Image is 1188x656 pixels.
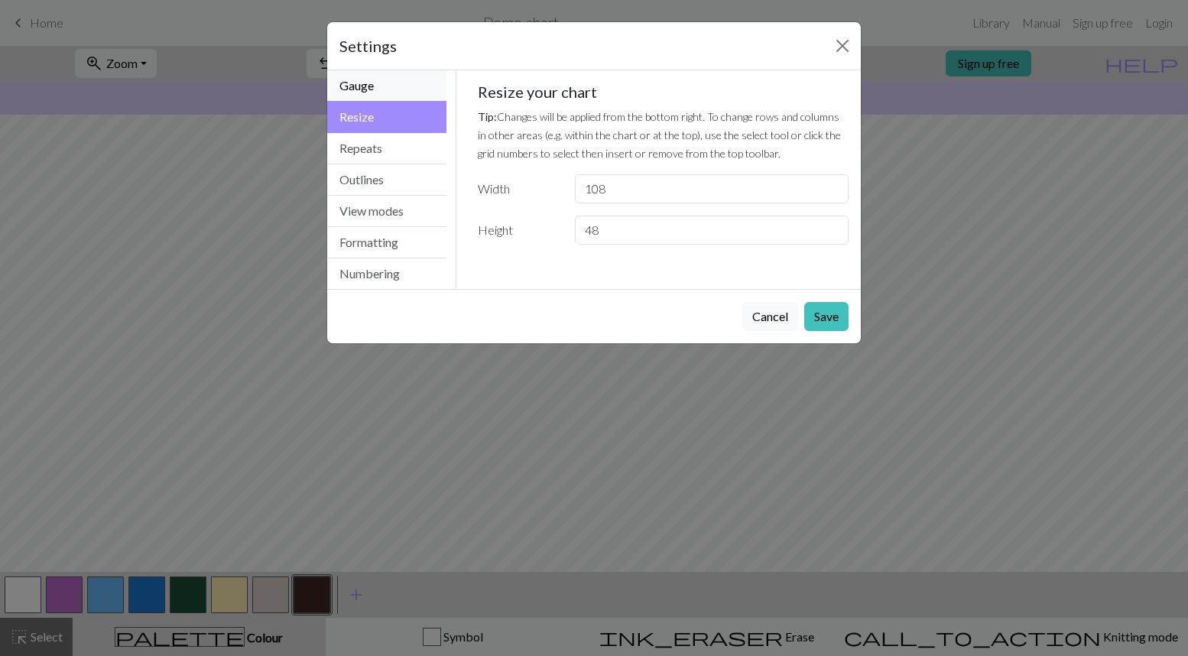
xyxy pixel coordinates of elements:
label: Width [469,174,566,203]
button: Outlines [327,164,446,196]
button: Repeats [327,133,446,164]
button: Cancel [742,302,798,331]
button: Save [804,302,849,331]
strong: Tip: [478,110,497,123]
button: Close [830,34,855,58]
label: Height [469,216,566,245]
small: Changes will be applied from the bottom right. To change rows and columns in other areas (e.g. wi... [478,110,841,160]
h5: Resize your chart [478,83,849,101]
button: Numbering [327,258,446,289]
button: View modes [327,196,446,227]
button: Formatting [327,227,446,258]
h5: Settings [339,34,397,57]
button: Resize [327,101,446,133]
button: Gauge [327,70,446,102]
